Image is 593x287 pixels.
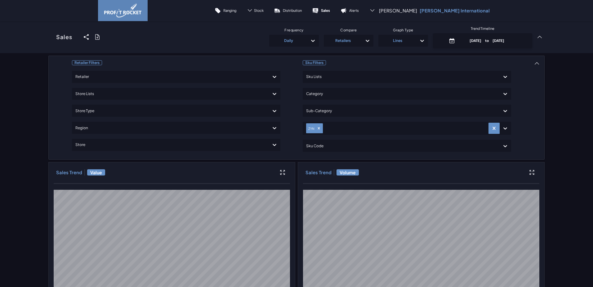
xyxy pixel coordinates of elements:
[209,3,242,18] a: Ranging
[75,72,266,82] div: Retailer
[420,7,490,14] p: [PERSON_NAME] International
[104,4,141,17] img: image
[315,126,322,130] div: Remove ZYN
[283,8,302,13] p: Distribution
[321,8,330,13] p: Sales
[306,125,315,132] div: ZYN
[273,36,304,46] div: Daily
[56,169,82,175] h3: Sales Trend
[75,140,266,150] div: Store
[305,169,332,175] h3: Sales Trend
[48,27,80,47] a: Sales
[254,8,264,13] span: Stock
[340,28,357,32] span: Compare
[306,141,497,151] div: Sku Code
[349,8,359,13] p: Alerts
[269,3,307,18] a: Distribution
[284,28,304,32] span: Frequency
[72,60,102,65] span: Retailer Filters
[75,123,266,133] div: Region
[306,89,497,99] div: Category
[471,26,494,31] span: Trend Timeline
[75,89,266,99] div: Store Lists
[307,3,335,18] a: Sales
[382,36,413,46] div: Lines
[457,38,517,43] p: [DATE] [DATE]
[335,3,364,18] a: Alerts
[303,60,326,65] span: Sku Filters
[393,28,413,32] span: Graph Type
[337,169,359,175] span: Volume
[223,8,236,13] p: Ranging
[306,106,497,116] div: Sub-Category
[481,38,493,43] span: to
[87,169,105,175] span: Value
[306,72,497,82] div: Sku Lists
[379,7,417,14] span: [PERSON_NAME]
[75,106,266,116] div: Store Type
[327,36,359,46] div: Retailers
